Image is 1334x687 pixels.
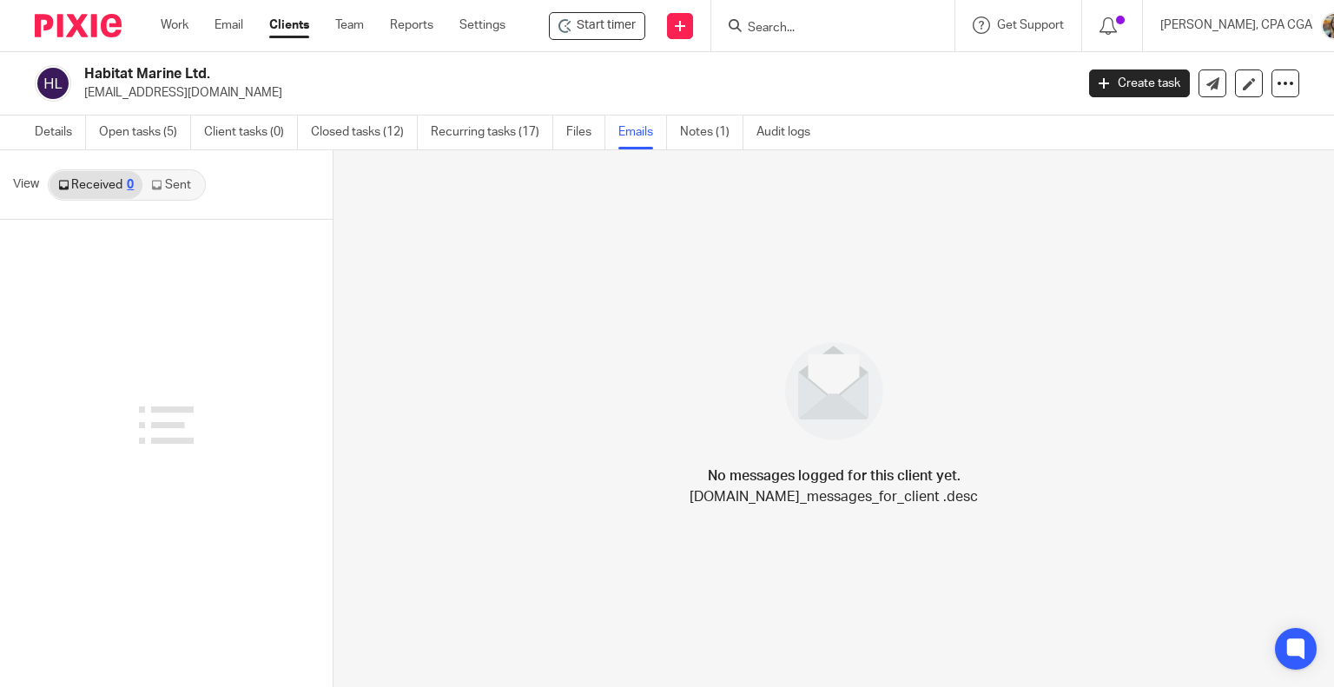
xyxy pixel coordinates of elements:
a: Files [566,116,605,149]
a: Clients [269,17,309,34]
p: [PERSON_NAME], CPA CGA [1160,17,1312,34]
a: Notes (1) [680,116,743,149]
a: Create task [1089,69,1190,97]
a: Work [161,17,188,34]
div: Habitat Marine Ltd. [549,12,645,40]
img: image [774,331,895,452]
a: Received0 [50,171,142,199]
img: svg%3E [35,65,71,102]
a: Closed tasks (12) [311,116,418,149]
a: Emails [618,116,667,149]
a: Reports [390,17,433,34]
span: Start timer [577,17,636,35]
a: Client tasks (0) [204,116,298,149]
input: Search [746,21,902,36]
a: Settings [459,17,505,34]
a: Open tasks (5) [99,116,191,149]
h2: Habitat Marine Ltd. [84,65,868,83]
a: Email [215,17,243,34]
h4: No messages logged for this client yet. [708,466,961,486]
a: Details [35,116,86,149]
p: [EMAIL_ADDRESS][DOMAIN_NAME] [84,84,1063,102]
div: 0 [127,179,134,191]
a: Sent [142,171,203,199]
a: Recurring tasks (17) [431,116,553,149]
p: [DOMAIN_NAME]_messages_for_client .desc [690,486,978,507]
img: Pixie [35,14,122,37]
a: Team [335,17,364,34]
span: View [13,175,39,194]
span: Get Support [997,19,1064,31]
a: Audit logs [756,116,823,149]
